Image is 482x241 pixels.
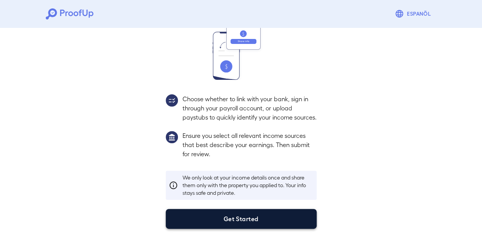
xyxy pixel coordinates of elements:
[166,94,178,107] img: group2.svg
[166,131,178,143] img: group1.svg
[213,25,270,80] img: transfer_money.svg
[183,174,314,197] p: We only look at your income details once and share them only with the property you applied to. Yo...
[166,209,317,229] button: Get Started
[183,131,317,159] p: Ensure you select all relevant income sources that best describe your earnings. Then submit for r...
[183,94,317,122] p: Choose whether to link with your bank, sign in through your payroll account, or upload paystubs t...
[392,6,436,21] button: Espanõl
